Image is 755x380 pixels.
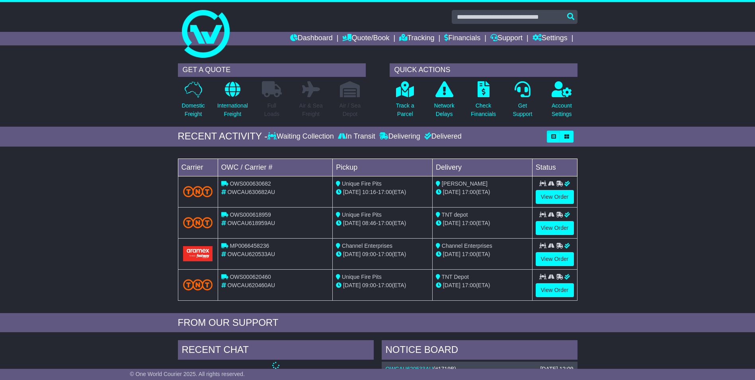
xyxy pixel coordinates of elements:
div: NOTICE BOARD [382,340,577,362]
div: [DATE] 12:09 [540,366,573,372]
a: InternationalFreight [217,81,248,123]
a: View Order [536,252,574,266]
span: Unique Fire Pits [342,274,382,280]
a: AccountSettings [551,81,572,123]
span: 17:00 [378,282,392,288]
a: Track aParcel [396,81,415,123]
div: Delivered [422,132,462,141]
span: 17:00 [462,220,476,226]
span: OWCAU620533AU [227,251,275,257]
span: MP0066458236 [230,243,269,249]
a: DomesticFreight [181,81,205,123]
span: 17:00 [462,189,476,195]
div: - (ETA) [336,281,429,290]
td: Status [532,159,577,176]
a: Settings [533,32,568,45]
img: TNT_Domestic.png [183,217,213,228]
span: [DATE] [343,220,361,226]
div: In Transit [336,132,377,141]
a: Support [490,32,523,45]
span: OWS000618959 [230,212,271,218]
span: TNT depot [442,212,468,218]
span: OWCAU630682AU [227,189,275,195]
span: [DATE] [443,251,460,257]
a: View Order [536,221,574,235]
span: 08:46 [362,220,376,226]
span: OWS000630682 [230,180,271,187]
div: GET A QUOTE [178,63,366,77]
img: TNT_Domestic.png [183,279,213,290]
span: [DATE] [443,189,460,195]
span: 09:00 [362,282,376,288]
span: [DATE] [343,189,361,195]
span: © One World Courier 2025. All rights reserved. [130,371,245,377]
a: NetworkDelays [433,81,455,123]
p: Check Financials [471,102,496,118]
p: Domestic Freight [181,102,205,118]
div: (ETA) [436,188,529,196]
span: 17:00 [462,251,476,257]
span: #1719B [435,366,454,372]
p: Full Loads [262,102,282,118]
span: Channel Enterprises [442,243,492,249]
span: TNT Depot [442,274,469,280]
div: - (ETA) [336,219,429,227]
div: Waiting Collection [267,132,336,141]
span: [DATE] [343,251,361,257]
span: 17:00 [378,189,392,195]
div: - (ETA) [336,188,429,196]
a: Financials [444,32,480,45]
a: Tracking [399,32,434,45]
div: (ETA) [436,219,529,227]
div: - (ETA) [336,250,429,259]
span: 09:00 [362,251,376,257]
p: Air & Sea Freight [299,102,323,118]
div: RECENT ACTIVITY - [178,131,268,142]
span: [DATE] [443,282,460,288]
span: 17:00 [462,282,476,288]
div: (ETA) [436,281,529,290]
span: Unique Fire Pits [342,212,382,218]
span: 17:00 [378,251,392,257]
a: GetSupport [512,81,533,123]
span: Channel Enterprises [342,243,392,249]
p: Account Settings [552,102,572,118]
p: Network Delays [434,102,454,118]
p: Air / Sea Depot [339,102,361,118]
span: Unique Fire Pits [342,180,382,187]
div: (ETA) [436,250,529,259]
span: OWCAU618959AU [227,220,275,226]
td: Delivery [432,159,532,176]
img: TNT_Domestic.png [183,186,213,197]
span: [PERSON_NAME] [442,180,488,187]
span: OWS000620460 [230,274,271,280]
div: RECENT CHAT [178,340,374,362]
div: ( ) [386,366,574,372]
p: International Freight [217,102,248,118]
span: OWCAU620460AU [227,282,275,288]
span: [DATE] [443,220,460,226]
a: Dashboard [290,32,333,45]
td: OWC / Carrier # [218,159,333,176]
a: View Order [536,283,574,297]
td: Pickup [333,159,433,176]
span: 10:16 [362,189,376,195]
div: QUICK ACTIONS [390,63,577,77]
a: View Order [536,190,574,204]
a: OWCAU620533AU [386,366,433,372]
span: [DATE] [343,282,361,288]
img: Aramex.png [183,246,213,261]
div: Delivering [377,132,422,141]
span: 17:00 [378,220,392,226]
a: Quote/Book [342,32,389,45]
div: FROM OUR SUPPORT [178,317,577,329]
p: Get Support [513,102,532,118]
p: Track a Parcel [396,102,414,118]
td: Carrier [178,159,218,176]
a: CheckFinancials [470,81,496,123]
